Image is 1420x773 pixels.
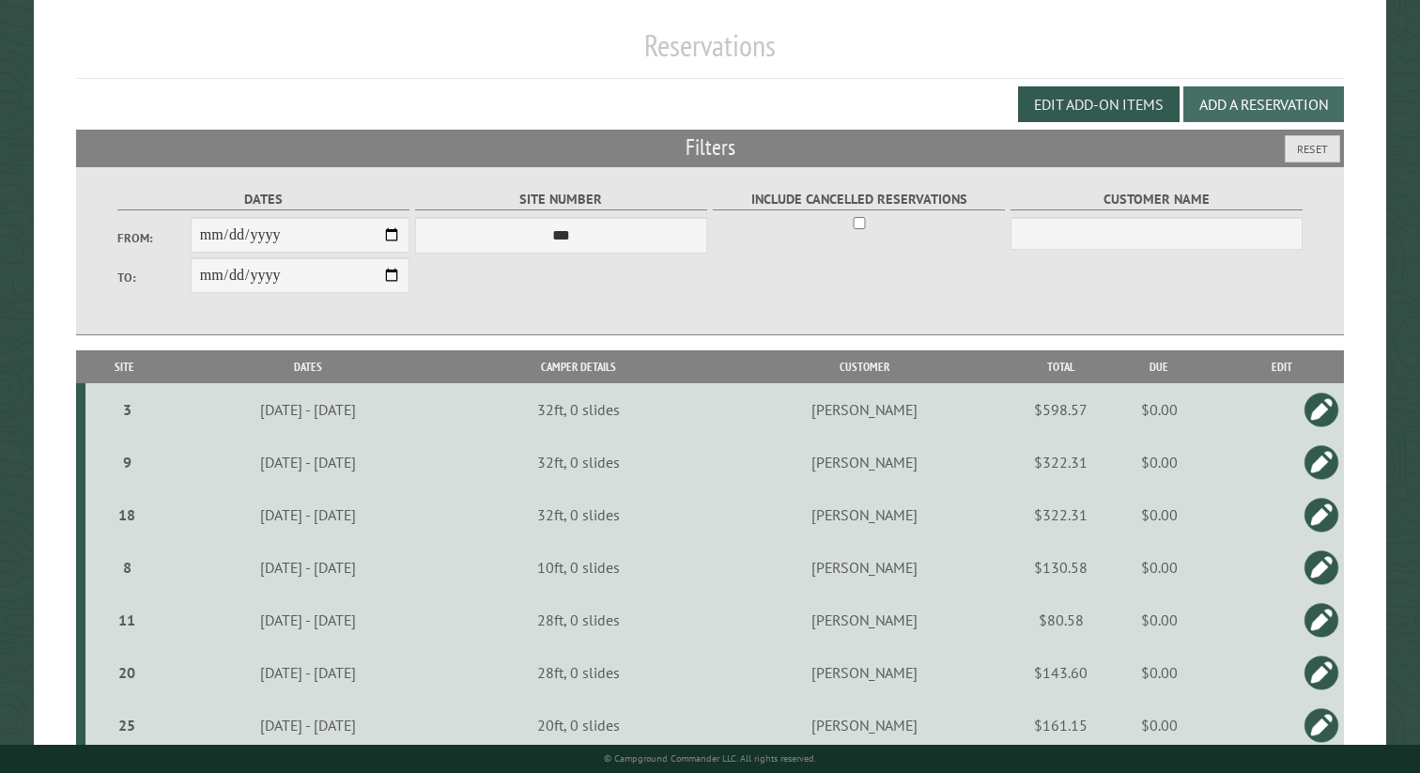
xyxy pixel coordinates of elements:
[705,541,1024,594] td: [PERSON_NAME]
[167,558,451,577] div: [DATE] - [DATE]
[604,752,816,765] small: © Campground Commander LLC. All rights reserved.
[453,488,704,541] td: 32ft, 0 slides
[705,350,1024,383] th: Customer
[1099,383,1220,436] td: $0.00
[167,611,451,629] div: [DATE] - [DATE]
[117,229,191,247] label: From:
[93,611,161,629] div: 11
[76,27,1343,79] h1: Reservations
[167,453,451,472] div: [DATE] - [DATE]
[167,716,451,734] div: [DATE] - [DATE]
[1024,383,1099,436] td: $598.57
[1099,646,1220,699] td: $0.00
[705,594,1024,646] td: [PERSON_NAME]
[705,488,1024,541] td: [PERSON_NAME]
[1099,594,1220,646] td: $0.00
[1024,436,1099,488] td: $322.31
[1099,488,1220,541] td: $0.00
[713,189,1005,210] label: Include Cancelled Reservations
[705,436,1024,488] td: [PERSON_NAME]
[1024,699,1099,751] td: $161.15
[1220,350,1344,383] th: Edit
[1285,135,1340,162] button: Reset
[93,453,161,472] div: 9
[93,558,161,577] div: 8
[1024,646,1099,699] td: $143.60
[453,699,704,751] td: 20ft, 0 slides
[163,350,453,383] th: Dates
[1099,436,1220,488] td: $0.00
[93,400,161,419] div: 3
[1018,86,1180,122] button: Edit Add-on Items
[167,505,451,524] div: [DATE] - [DATE]
[93,663,161,682] div: 20
[167,663,451,682] div: [DATE] - [DATE]
[1099,541,1220,594] td: $0.00
[1183,86,1344,122] button: Add a Reservation
[705,646,1024,699] td: [PERSON_NAME]
[1024,594,1099,646] td: $80.58
[117,269,191,286] label: To:
[415,189,707,210] label: Site Number
[1024,488,1099,541] td: $322.31
[1099,699,1220,751] td: $0.00
[93,716,161,734] div: 25
[705,383,1024,436] td: [PERSON_NAME]
[1099,350,1220,383] th: Due
[167,400,451,419] div: [DATE] - [DATE]
[1024,350,1099,383] th: Total
[453,436,704,488] td: 32ft, 0 slides
[453,350,704,383] th: Camper Details
[1011,189,1303,210] label: Customer Name
[705,699,1024,751] td: [PERSON_NAME]
[117,189,409,210] label: Dates
[85,350,163,383] th: Site
[453,594,704,646] td: 28ft, 0 slides
[93,505,161,524] div: 18
[1024,541,1099,594] td: $130.58
[453,646,704,699] td: 28ft, 0 slides
[453,541,704,594] td: 10ft, 0 slides
[76,130,1343,165] h2: Filters
[453,383,704,436] td: 32ft, 0 slides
